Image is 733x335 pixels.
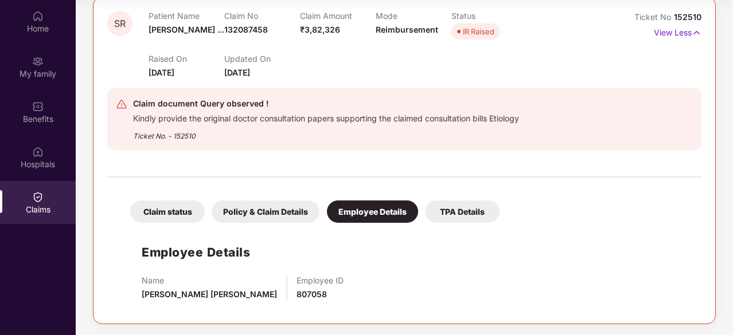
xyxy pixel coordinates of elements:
[425,200,500,223] div: TPA Details
[149,68,174,77] span: [DATE]
[149,54,224,64] p: Raised On
[32,101,44,112] img: svg+xml;base64,PHN2ZyBpZD0iQmVuZWZpdHMiIHhtbG5zPSJodHRwOi8vd3d3LnczLm9yZy8yMDAwL3N2ZyIgd2lkdGg9Ij...
[224,54,300,64] p: Updated On
[32,10,44,22] img: svg+xml;base64,PHN2ZyBpZD0iSG9tZSIgeG1sbnM9Imh0dHA6Ly93d3cudzMub3JnLzIwMDAvc3ZnIiB3aWR0aD0iMjAiIG...
[133,111,519,124] div: Kindly provide the original doctor consultation papers supporting the claimed consultation bills ...
[32,191,44,203] img: svg+xml;base64,PHN2ZyBpZD0iQ2xhaW0iIHhtbG5zPSJodHRwOi8vd3d3LnczLm9yZy8yMDAwL3N2ZyIgd2lkdGg9IjIwIi...
[32,56,44,67] img: svg+xml;base64,PHN2ZyB3aWR0aD0iMjAiIGhlaWdodD0iMjAiIHZpZXdCb3g9IjAgMCAyMCAyMCIgZmlsbD0ibm9uZSIgeG...
[297,275,344,285] p: Employee ID
[149,25,224,34] span: [PERSON_NAME] ...
[142,243,250,262] h1: Employee Details
[133,124,519,141] div: Ticket No. - 152510
[212,200,319,223] div: Policy & Claim Details
[130,200,205,223] div: Claim status
[142,275,277,285] p: Name
[300,25,340,34] span: ₹3,82,326
[654,23,701,39] p: View Less
[32,146,44,157] img: svg+xml;base64,PHN2ZyBpZD0iSG9zcGl0YWxzIiB4bWxucz0iaHR0cDovL3d3dy53My5vcmcvMjAwMC9zdmciIHdpZHRoPS...
[463,26,494,37] div: IR Raised
[692,26,701,39] img: svg+xml;base64,PHN2ZyB4bWxucz0iaHR0cDovL3d3dy53My5vcmcvMjAwMC9zdmciIHdpZHRoPSIxNyIgaGVpZ2h0PSIxNy...
[116,98,127,110] img: svg+xml;base64,PHN2ZyB4bWxucz0iaHR0cDovL3d3dy53My5vcmcvMjAwMC9zdmciIHdpZHRoPSIyNCIgaGVpZ2h0PSIyNC...
[224,68,250,77] span: [DATE]
[224,25,268,34] span: 132087458
[674,12,701,22] span: 152510
[327,200,418,223] div: Employee Details
[224,11,300,21] p: Claim No
[300,11,376,21] p: Claim Amount
[149,11,224,21] p: Patient Name
[297,289,327,299] span: 807058
[114,19,126,29] span: SR
[133,97,519,111] div: Claim document Query observed !
[376,25,438,34] span: Reimbursement
[451,11,527,21] p: Status
[376,11,451,21] p: Mode
[142,289,277,299] span: [PERSON_NAME] [PERSON_NAME]
[634,12,674,22] span: Ticket No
